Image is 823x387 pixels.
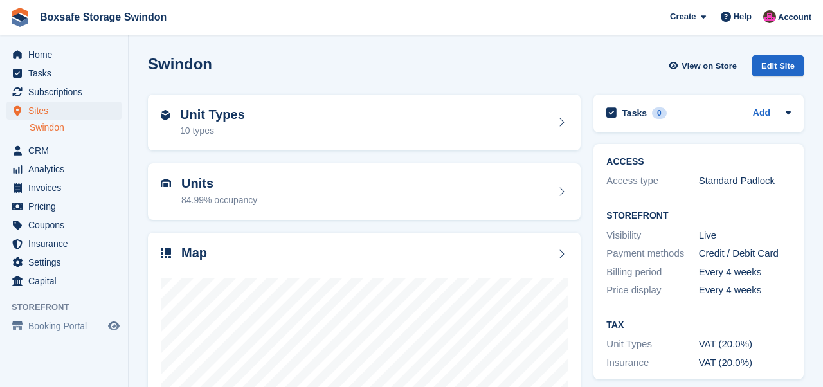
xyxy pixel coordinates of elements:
div: Billing period [606,265,698,280]
div: Price display [606,283,698,298]
div: Standard Padlock [699,174,791,188]
span: Subscriptions [28,83,105,101]
span: Analytics [28,160,105,178]
h2: Unit Types [180,107,245,122]
a: menu [6,179,122,197]
a: menu [6,197,122,215]
div: 0 [652,107,667,119]
h2: Map [181,246,207,260]
a: menu [6,272,122,290]
img: unit-icn-7be61d7bf1b0ce9d3e12c5938cc71ed9869f7b940bace4675aadf7bd6d80202e.svg [161,179,171,188]
div: Visibility [606,228,698,243]
a: menu [6,46,122,64]
a: Swindon [30,122,122,134]
span: View on Store [682,60,737,73]
img: Philip Matthews [763,10,776,23]
a: Units 84.99% occupancy [148,163,581,220]
span: Help [734,10,752,23]
a: menu [6,216,122,234]
div: VAT (20.0%) [699,337,791,352]
a: menu [6,64,122,82]
img: unit-type-icn-2b2737a686de81e16bb02015468b77c625bbabd49415b5ef34ead5e3b44a266d.svg [161,110,170,120]
a: menu [6,160,122,178]
a: menu [6,102,122,120]
span: Tasks [28,64,105,82]
h2: ACCESS [606,157,791,167]
span: CRM [28,141,105,159]
div: Payment methods [606,246,698,261]
span: Capital [28,272,105,290]
a: menu [6,235,122,253]
h2: Swindon [148,55,212,73]
span: Account [778,11,811,24]
a: Add [753,106,770,121]
img: stora-icon-8386f47178a22dfd0bd8f6a31ec36ba5ce8667c1dd55bd0f319d3a0aa187defe.svg [10,8,30,27]
a: menu [6,317,122,335]
div: Unit Types [606,337,698,352]
div: Live [699,228,791,243]
a: View on Store [667,55,742,76]
span: Pricing [28,197,105,215]
span: Home [28,46,105,64]
a: Edit Site [752,55,804,82]
div: 84.99% occupancy [181,194,257,207]
div: Access type [606,174,698,188]
a: menu [6,141,122,159]
span: Booking Portal [28,317,105,335]
div: Every 4 weeks [699,283,791,298]
span: Sites [28,102,105,120]
h2: Tasks [622,107,647,119]
a: menu [6,83,122,101]
a: Unit Types 10 types [148,94,581,151]
div: Every 4 weeks [699,265,791,280]
div: 10 types [180,124,245,138]
a: menu [6,253,122,271]
h2: Tax [606,320,791,330]
span: Create [670,10,696,23]
img: map-icn-33ee37083ee616e46c38cad1a60f524a97daa1e2b2c8c0bc3eb3415660979fc1.svg [161,248,171,258]
h2: Storefront [606,211,791,221]
a: Boxsafe Storage Swindon [35,6,172,28]
span: Invoices [28,179,105,197]
span: Insurance [28,235,105,253]
div: VAT (20.0%) [699,355,791,370]
span: Settings [28,253,105,271]
a: Preview store [106,318,122,334]
div: Credit / Debit Card [699,246,791,261]
span: Storefront [12,301,128,314]
div: Insurance [606,355,698,370]
h2: Units [181,176,257,191]
div: Edit Site [752,55,804,76]
span: Coupons [28,216,105,234]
